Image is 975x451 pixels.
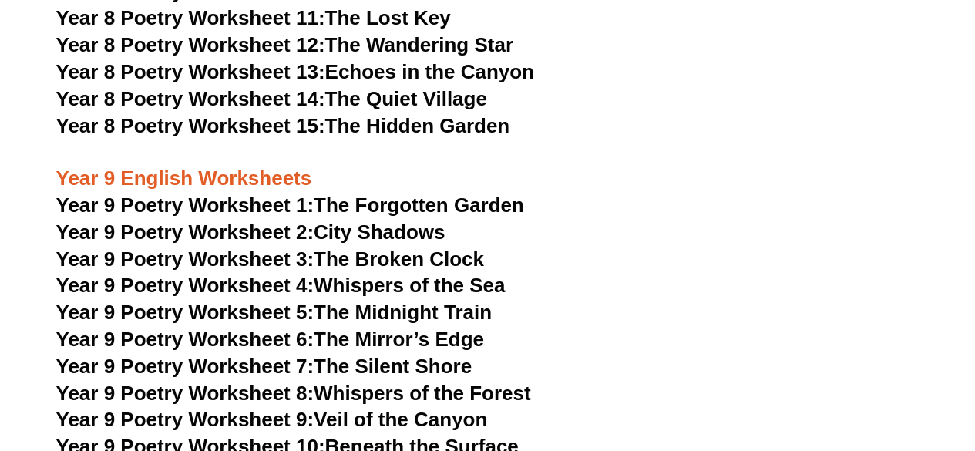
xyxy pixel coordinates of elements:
a: Year 8 Poetry Worksheet 14:The Quiet Village [56,87,487,110]
a: Year 9 Poetry Worksheet 3:The Broken Clock [56,247,485,271]
span: Year 8 Poetry Worksheet 13: [56,60,325,83]
a: Year 9 Poetry Worksheet 1:The Forgotten Garden [56,194,524,217]
span: Year 8 Poetry Worksheet 11: [56,6,325,29]
span: Year 9 Poetry Worksheet 9: [56,408,314,431]
a: Year 9 Poetry Worksheet 7:The Silent Shore [56,355,472,378]
a: Year 8 Poetry Worksheet 13:Echoes in the Canyon [56,60,535,83]
span: Year 9 Poetry Worksheet 2: [56,220,314,244]
span: Year 9 Poetry Worksheet 8: [56,382,314,405]
iframe: Chat Widget [718,277,975,451]
span: Year 8 Poetry Worksheet 12: [56,33,325,56]
a: Year 8 Poetry Worksheet 12:The Wandering Star [56,33,514,56]
a: Year 8 Poetry Worksheet 11:The Lost Key [56,6,451,29]
a: Year 9 Poetry Worksheet 2:City Shadows [56,220,445,244]
a: Year 9 Poetry Worksheet 4:Whispers of the Sea [56,274,506,297]
a: Year 9 Poetry Worksheet 9:Veil of the Canyon [56,408,488,431]
span: Year 9 Poetry Worksheet 5: [56,301,314,324]
a: Year 9 Poetry Worksheet 6:The Mirror’s Edge [56,328,485,351]
span: Year 8 Poetry Worksheet 14: [56,87,325,110]
a: Year 9 Poetry Worksheet 5:The Midnight Train [56,301,493,324]
span: Year 9 Poetry Worksheet 7: [56,355,314,378]
a: Year 9 Poetry Worksheet 8:Whispers of the Forest [56,382,531,405]
span: Year 8 Poetry Worksheet 15: [56,114,325,137]
span: Year 9 Poetry Worksheet 1: [56,194,314,217]
a: Year 8 Poetry Worksheet 15:The Hidden Garden [56,114,510,137]
span: Year 9 Poetry Worksheet 6: [56,328,314,351]
span: Year 9 Poetry Worksheet 4: [56,274,314,297]
span: Year 9 Poetry Worksheet 3: [56,247,314,271]
h3: Year 9 English Worksheets [56,140,920,192]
